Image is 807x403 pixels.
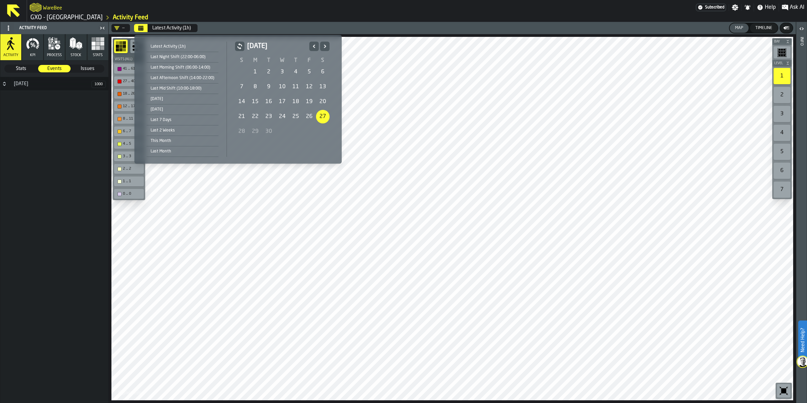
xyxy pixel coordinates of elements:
div: Select date range Select date range [140,40,336,158]
label: Need Help? [799,321,806,359]
div: Saturday, September 13, 2025 [316,80,330,94]
div: Last Afternoon Shift (14:00-22:00) [147,74,218,82]
div: Last Morning Shift (06:00-14:00) [147,64,218,71]
div: 25 [289,110,303,123]
div: 14 [235,95,249,109]
th: W [276,56,289,65]
div: 7 [235,80,249,94]
div: Friday, September 12, 2025 [303,80,316,94]
button: Next [320,42,330,51]
div: Thursday, September 18, 2025 [289,95,303,109]
div: 8 [249,80,262,94]
div: Tuesday, September 2, 2025 [262,65,276,79]
div: Last Night Shift (22:00-06:00) [147,53,218,61]
div: Monday, September 8, 2025 [249,80,262,94]
div: 23 [262,110,276,123]
div: Last Mid Shift (10:00-18:00) [147,85,218,92]
div: Friday, September 19, 2025 [303,95,316,109]
div: Monday, September 15, 2025 [249,95,262,109]
div: Tuesday, September 9, 2025 [262,80,276,94]
div: Thursday, September 4, 2025 [289,65,303,79]
div: 26 [303,110,316,123]
div: Saturday, September 20, 2025 [316,95,330,109]
div: 27 [316,110,330,123]
button: Previous [309,42,319,51]
div: This Month [147,137,218,145]
div: 18 [289,95,303,109]
div: 21 [235,110,249,123]
div: 13 [316,80,330,94]
div: Latest Activity (1h) [147,43,218,50]
th: F [303,56,316,65]
div: 5 [303,65,316,79]
h2: [DATE] [247,42,307,51]
div: 1 [249,65,262,79]
div: Last 7 Days [147,116,218,124]
div: 29 [249,125,262,138]
div: Tuesday, September 16, 2025 [262,95,276,109]
div: 4 [289,65,303,79]
div: 3 [276,65,289,79]
div: 16 [262,95,276,109]
div: Sunday, September 7, 2025 [235,80,249,94]
div: [DATE] [147,95,218,103]
div: Monday, September 29, 2025 [249,125,262,138]
div: Today, Selected Date: Saturday, September 27, 2025, Saturday, September 27, 2025 selected, Last a... [316,110,330,123]
div: Monday, September 22, 2025 [249,110,262,123]
th: T [262,56,276,65]
div: 24 [276,110,289,123]
div: Wednesday, September 3, 2025 [276,65,289,79]
div: Last 2 Weeks [147,127,218,134]
div: Thursday, September 11, 2025 [289,80,303,94]
div: Tuesday, September 23, 2025 [262,110,276,123]
th: S [316,56,330,65]
div: 30 [262,125,276,138]
div: 17 [276,95,289,109]
button: button- [235,42,244,51]
div: Friday, September 5, 2025 [303,65,316,79]
div: 15 [249,95,262,109]
div: Sunday, September 21, 2025 [235,110,249,123]
div: September 2025 [235,42,330,139]
th: S [235,56,249,65]
div: 22 [249,110,262,123]
div: Friday, September 26, 2025 [303,110,316,123]
div: Wednesday, September 24, 2025 [276,110,289,123]
div: 9 [262,80,276,94]
div: Wednesday, September 10, 2025 [276,80,289,94]
div: Saturday, September 6, 2025 [316,65,330,79]
th: M [249,56,262,65]
th: T [289,56,303,65]
div: 10 [276,80,289,94]
div: 19 [303,95,316,109]
div: Thursday, September 25, 2025 [289,110,303,123]
div: [DATE] [147,106,218,113]
div: 20 [316,95,330,109]
div: Last Month [147,148,218,155]
div: Sunday, September 14, 2025 [235,95,249,109]
div: 6 [316,65,330,79]
div: 11 [289,80,303,94]
div: Monday, September 1, 2025 [249,65,262,79]
div: Wednesday, September 17, 2025 [276,95,289,109]
div: 12 [303,80,316,94]
div: 28 [235,125,249,138]
div: Tuesday, September 30, 2025 [262,125,276,138]
table: September 2025 [235,56,330,139]
div: 2 [262,65,276,79]
div: Sunday, September 28, 2025 [235,125,249,138]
